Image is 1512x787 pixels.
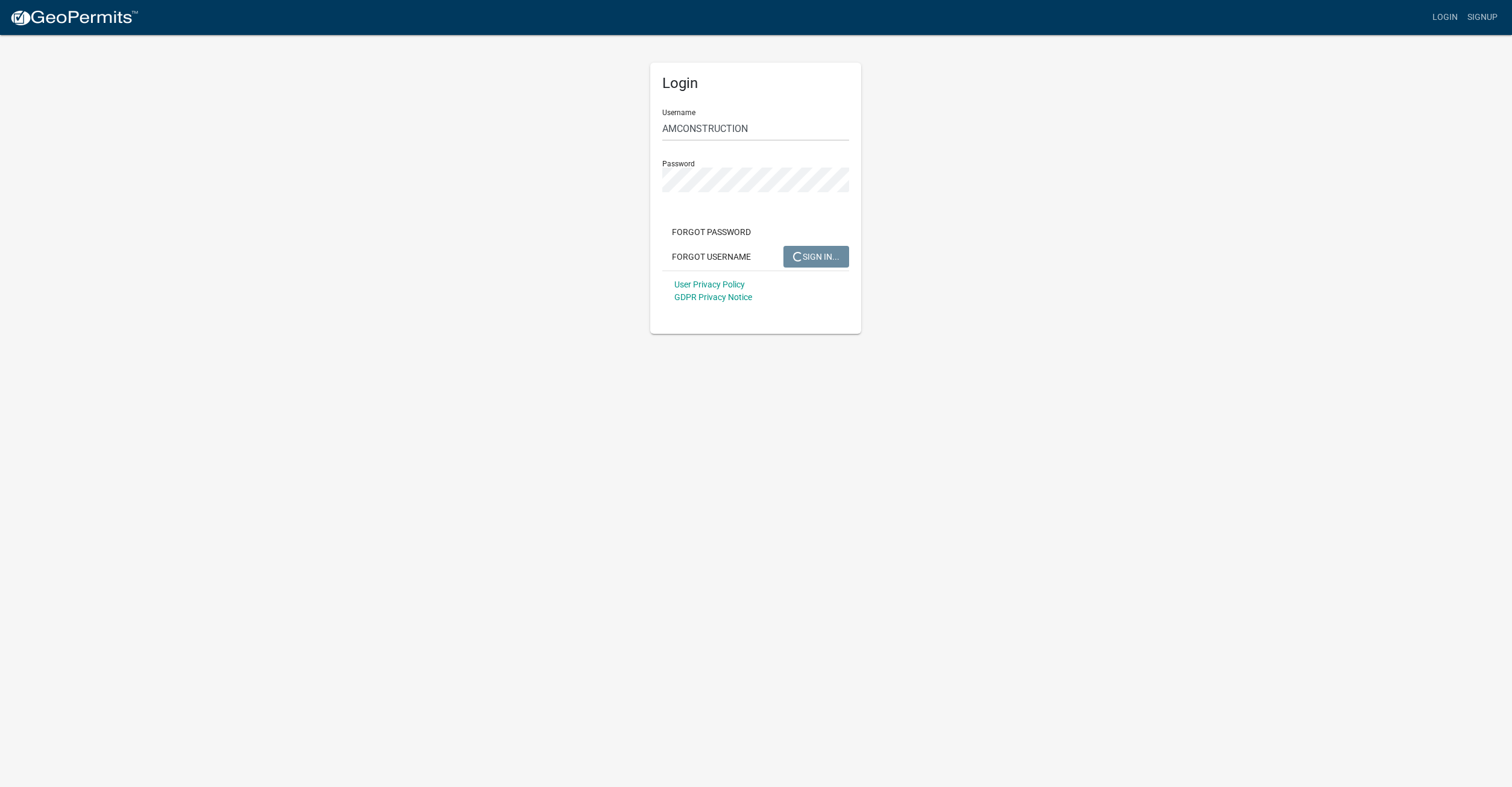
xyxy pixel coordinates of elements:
span: SIGN IN... [793,251,839,261]
a: GDPR Privacy Notice [674,292,752,302]
a: Login [1428,6,1463,29]
button: Forgot Username [662,246,761,268]
h5: Login [662,75,849,92]
a: Signup [1463,6,1502,29]
button: Forgot Password [662,221,761,243]
button: SIGN IN... [783,246,849,268]
a: User Privacy Policy [674,280,745,289]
